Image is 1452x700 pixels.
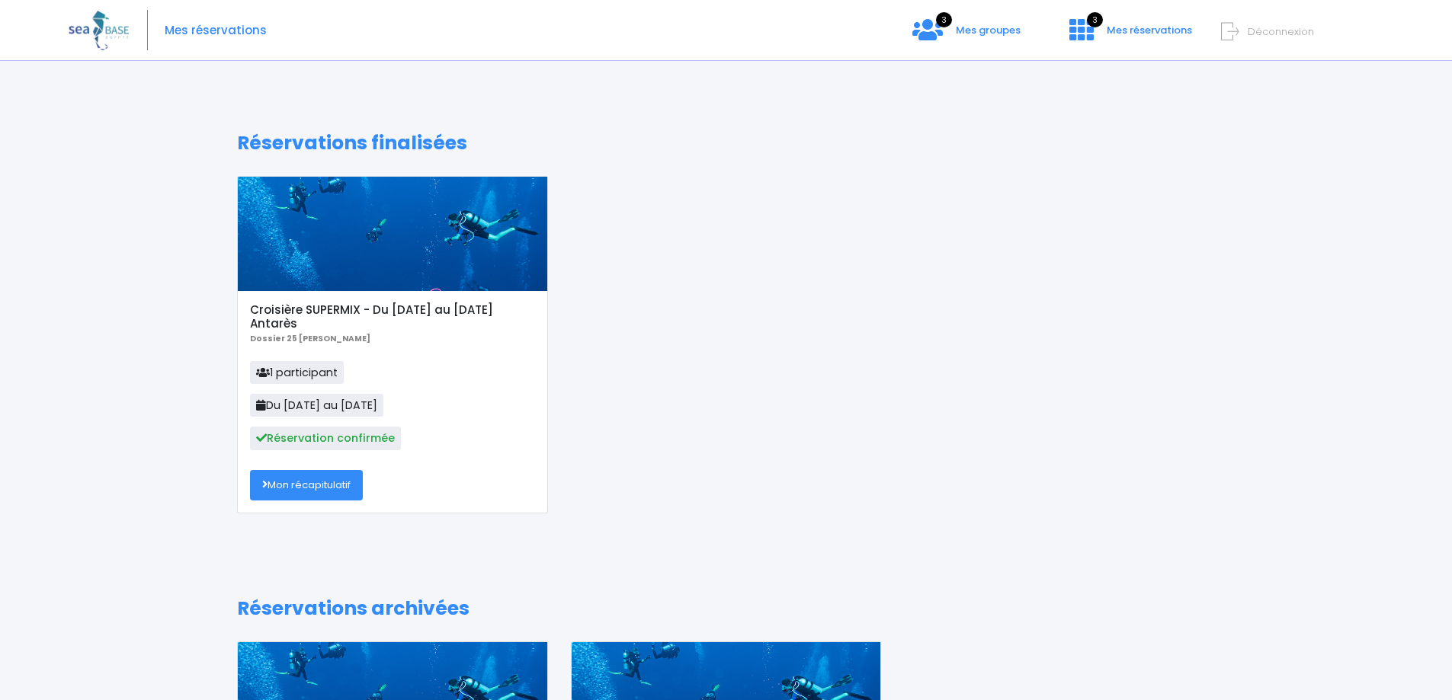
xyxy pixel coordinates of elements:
[237,597,1215,620] h1: Réservations archivées
[250,470,363,500] a: Mon récapitulatif
[250,394,383,417] span: Du [DATE] au [DATE]
[1057,28,1201,43] a: 3 Mes réservations
[237,132,1215,155] h1: Réservations finalisées
[1087,12,1103,27] span: 3
[900,28,1033,43] a: 3 Mes groupes
[936,12,952,27] span: 3
[250,361,344,384] span: 1 participant
[956,23,1021,37] span: Mes groupes
[250,303,534,331] h5: Croisière SUPERMIX - Du [DATE] au [DATE] Antarès
[1248,24,1314,39] span: Déconnexion
[1107,23,1192,37] span: Mes réservations
[250,333,370,344] b: Dossier 25 [PERSON_NAME]
[250,427,401,449] span: Réservation confirmée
